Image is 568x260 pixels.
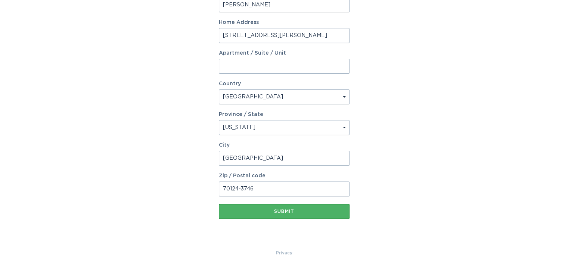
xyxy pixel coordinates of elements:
[223,209,346,214] div: Submit
[276,249,292,257] a: Privacy Policy & Terms of Use
[219,173,350,178] label: Zip / Postal code
[219,81,241,86] label: Country
[219,204,350,219] button: Submit
[219,51,350,56] label: Apartment / Suite / Unit
[219,112,263,117] label: Province / State
[219,20,350,25] label: Home Address
[219,143,350,148] label: City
